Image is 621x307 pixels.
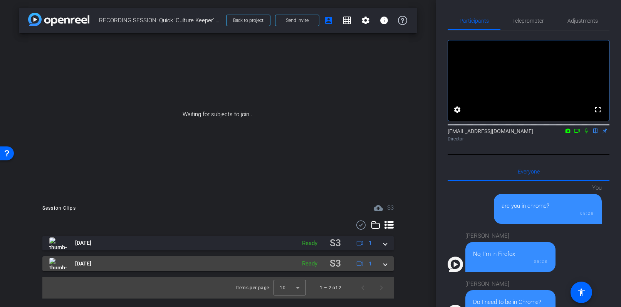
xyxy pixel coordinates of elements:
div: Waiting for subjects to join... [19,33,417,196]
div: Ready [298,239,321,248]
div: Do I need to be in Chrome? [473,298,548,307]
span: [DATE] [75,239,91,247]
div: You [494,184,602,192]
h2: S3 [387,204,394,212]
div: 1 – 2 of 2 [320,284,341,292]
div: are you in chrome? [502,202,594,210]
span: Teleprompter [512,18,544,23]
span: Back to project [233,18,264,23]
img: thumb-nail [49,237,67,249]
div: Director [448,135,609,142]
span: Send invite [286,17,309,23]
div: Items per page: [236,284,270,292]
div: 08:28 [502,210,594,216]
mat-icon: grid_on [342,16,352,25]
div: [PERSON_NAME] [465,280,556,289]
mat-expansion-panel-header: thumb-nail[DATE]ReadyS31 [42,236,394,251]
div: 08:28 [473,259,548,264]
img: app-logo [28,13,89,26]
span: 1 [369,260,372,268]
span: Participants [460,18,489,23]
button: Next page [372,279,391,297]
span: RECORDING SESSION: Quick 'Culture Keeper' Recording | [15mins] [DATE] 11:30AM EST [99,13,222,28]
span: Destinations for your clips [374,204,383,213]
button: Previous page [354,279,372,297]
div: S3 [330,256,341,271]
span: Adjustments [567,18,598,23]
mat-icon: cloud_upload [374,204,383,213]
mat-icon: account_box [324,16,333,25]
div: [EMAIL_ADDRESS][DOMAIN_NAME] [448,127,609,142]
mat-expansion-panel-header: thumb-nail[DATE]ReadyS31 [42,256,394,271]
div: No, I'm in Firefox [473,250,548,259]
div: Session clips [387,204,394,212]
mat-icon: settings [361,16,370,25]
div: [PERSON_NAME] [465,232,556,240]
mat-icon: accessibility [577,288,586,297]
img: Profile [448,257,463,272]
div: Session Clips [42,204,76,212]
mat-icon: settings [453,105,462,114]
img: thumb-nail [49,258,67,269]
mat-icon: info [379,16,389,25]
span: 1 [369,239,372,247]
button: Send invite [275,15,319,26]
span: [DATE] [75,260,91,268]
span: Everyone [518,169,540,174]
mat-icon: flip [591,127,600,134]
mat-icon: fullscreen [593,105,603,114]
div: S3 [330,236,341,251]
div: Ready [298,259,321,268]
button: Back to project [226,15,270,26]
